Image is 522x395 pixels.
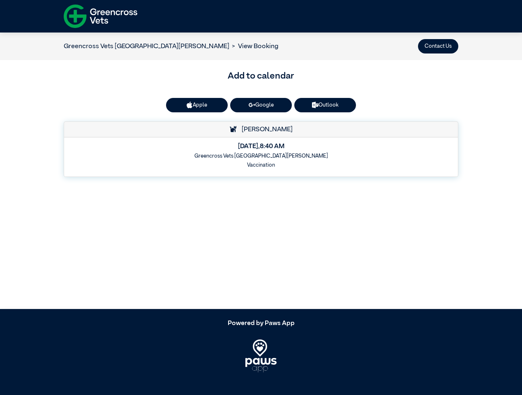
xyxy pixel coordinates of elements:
span: [PERSON_NAME] [238,126,293,133]
img: f-logo [64,2,137,30]
li: View Booking [229,42,278,51]
button: Contact Us [418,39,458,53]
a: Greencross Vets [GEOGRAPHIC_DATA][PERSON_NAME] [64,43,229,50]
img: PawsApp [245,339,277,372]
h3: Add to calendar [64,70,458,84]
a: Outlook [294,98,356,112]
button: Apple [166,98,228,112]
a: Google [230,98,292,112]
h6: Vaccination [69,162,453,168]
h6: Greencross Vets [GEOGRAPHIC_DATA][PERSON_NAME] [69,153,453,159]
nav: breadcrumb [64,42,278,51]
h5: [DATE] , 8:40 AM [69,143,453,151]
h5: Powered by Paws App [64,320,458,328]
